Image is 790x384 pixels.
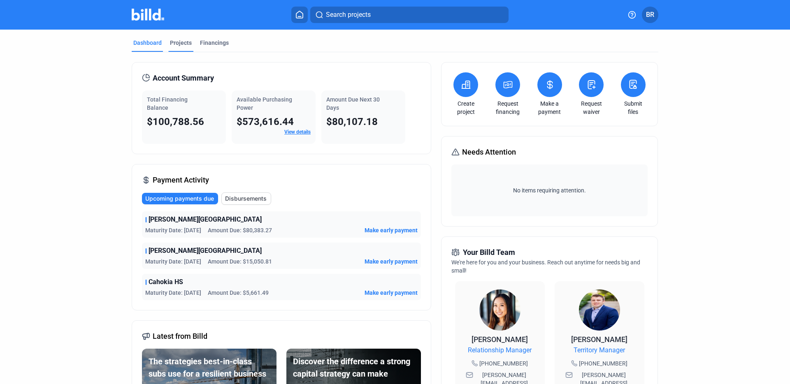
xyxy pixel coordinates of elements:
[284,129,311,135] a: View details
[200,39,229,47] div: Financings
[153,331,207,342] span: Latest from Billd
[365,226,418,234] button: Make early payment
[642,7,658,23] button: BR
[153,72,214,84] span: Account Summary
[479,359,528,368] span: [PHONE_NUMBER]
[455,186,644,194] span: No items requiring attention.
[145,257,201,266] span: Maturity Date: [DATE]
[145,226,201,234] span: Maturity Date: [DATE]
[619,99,648,116] a: Submit files
[451,99,480,116] a: Create project
[293,355,414,380] div: Discover the difference a strong capital strategy can make
[149,246,262,256] span: [PERSON_NAME][GEOGRAPHIC_DATA]
[237,116,294,127] span: $573,616.44
[579,359,627,368] span: [PHONE_NUMBER]
[149,215,262,224] span: [PERSON_NAME][GEOGRAPHIC_DATA]
[208,257,272,266] span: Amount Due: $15,050.81
[237,96,292,111] span: Available Purchasing Power
[225,194,267,203] span: Disbursements
[579,289,620,331] img: Territory Manager
[310,7,509,23] button: Search projects
[571,335,627,344] span: [PERSON_NAME]
[221,192,271,205] button: Disbursements
[147,96,188,111] span: Total Financing Balance
[326,10,371,20] span: Search projects
[462,146,516,158] span: Needs Attention
[365,257,418,266] button: Make early payment
[142,193,218,204] button: Upcoming payments due
[479,289,520,331] img: Relationship Manager
[132,9,164,21] img: Billd Company Logo
[145,194,214,203] span: Upcoming payments due
[149,355,270,380] div: The strategies best-in-class subs use for a resilient business
[133,39,162,47] div: Dashboard
[468,345,532,355] span: Relationship Manager
[208,226,272,234] span: Amount Due: $80,383.27
[326,96,380,111] span: Amount Due Next 30 Days
[153,174,209,186] span: Payment Activity
[145,289,201,297] span: Maturity Date: [DATE]
[463,247,515,258] span: Your Billd Team
[472,335,528,344] span: [PERSON_NAME]
[326,116,378,127] span: $80,107.18
[451,259,640,274] span: We're here for you and your business. Reach out anytime for needs big and small!
[577,99,606,116] a: Request waiver
[365,289,418,297] button: Make early payment
[535,99,564,116] a: Make a payment
[208,289,269,297] span: Amount Due: $5,661.49
[170,39,192,47] div: Projects
[646,10,654,20] span: BR
[149,277,183,287] span: Cahokia HS
[574,345,625,355] span: Territory Manager
[493,99,522,116] a: Request financing
[147,116,204,127] span: $100,788.56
